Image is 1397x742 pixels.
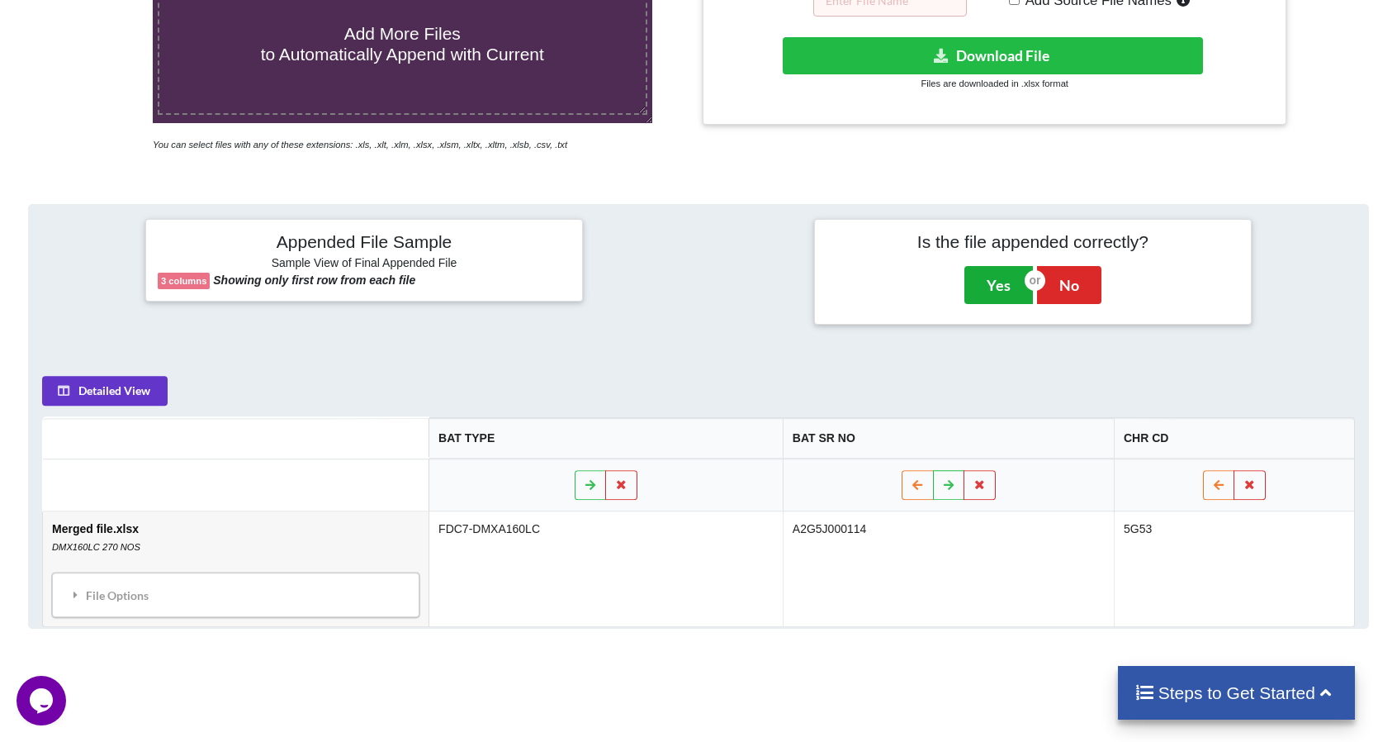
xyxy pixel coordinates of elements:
i: DMX160LC 270 NOS [52,543,140,553]
small: Files are downloaded in .xlsx format [921,78,1068,88]
th: BAT TYPE [429,419,783,459]
h4: Appended File Sample [158,231,571,254]
th: BAT SR NO [783,419,1114,459]
button: Detailed View [42,377,168,407]
h4: Is the file appended correctly? [826,231,1239,252]
b: 3 columns [161,276,206,286]
button: No [1037,266,1101,304]
div: File Options [57,578,414,613]
iframe: chat widget [17,676,69,725]
td: A2G5J000114 [783,512,1114,627]
td: FDC7-DMXA160LC [429,512,783,627]
button: Download File [783,37,1202,74]
h4: Steps to Get Started [1134,683,1338,703]
i: You can select files with any of these extensions: .xls, .xlt, .xlm, .xlsx, .xlsm, .xltx, .xltm, ... [153,140,567,150]
h6: Sample View of Final Appended File [158,256,571,273]
span: Add More Files to Automatically Append with Current [261,24,544,64]
b: Showing only first row from each file [213,273,415,287]
button: Yes [964,266,1033,304]
td: Merged file.xlsx [43,512,429,627]
th: CHR CD [1114,419,1354,459]
td: 5G53 [1114,512,1354,627]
